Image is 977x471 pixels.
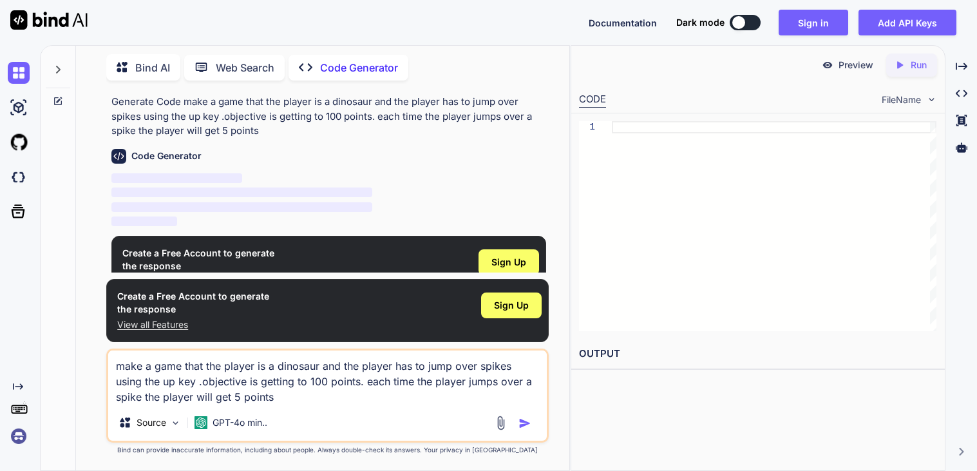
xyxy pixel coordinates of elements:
[579,92,606,108] div: CODE
[589,17,657,28] span: Documentation
[194,416,207,429] img: GPT-4o mini
[926,94,937,105] img: chevron down
[135,60,170,75] p: Bind AI
[111,95,546,139] p: Generate Code make a game that the player is a dinosaur and the player has to jump over spikes us...
[8,97,30,119] img: ai-studio
[491,256,526,269] span: Sign Up
[216,60,274,75] p: Web Search
[911,59,927,72] p: Run
[858,10,956,35] button: Add API Keys
[170,418,181,428] img: Pick Models
[111,173,242,183] span: ‌
[822,59,833,71] img: preview
[518,417,531,430] img: icon
[106,445,549,455] p: Bind can provide inaccurate information, including about people. Always double-check its answers....
[131,149,202,162] h6: Code Generator
[108,351,547,405] textarea: make a game that the player is a dinosaur and the player has to jump over spikes using the up key...
[8,166,30,188] img: darkCloudIdeIcon
[8,131,30,153] img: githubLight
[122,247,274,273] h1: Create a Free Account to generate the response
[320,60,398,75] p: Code Generator
[10,10,88,30] img: Bind AI
[117,318,269,331] p: View all Features
[111,216,176,226] span: ‌
[111,187,372,197] span: ‌
[111,202,372,212] span: ‌
[493,416,508,430] img: attachment
[779,10,848,35] button: Sign in
[8,62,30,84] img: chat
[137,416,166,429] p: Source
[213,416,267,429] p: GPT-4o min..
[589,16,657,30] button: Documentation
[579,121,595,133] div: 1
[882,93,921,106] span: FileName
[571,339,945,369] h2: OUTPUT
[494,299,529,312] span: Sign Up
[8,425,30,447] img: signin
[117,290,269,316] h1: Create a Free Account to generate the response
[676,16,725,29] span: Dark mode
[839,59,873,72] p: Preview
